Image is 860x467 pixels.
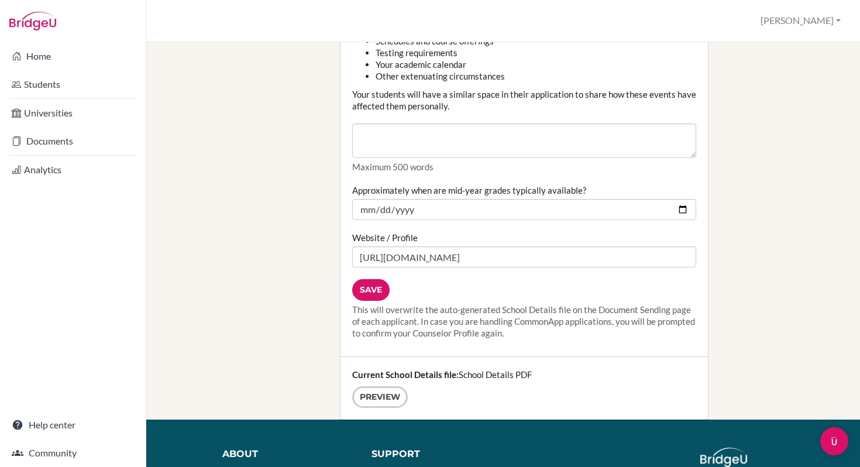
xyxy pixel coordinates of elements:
li: Testing requirements [376,47,696,59]
input: Save [352,279,390,301]
button: [PERSON_NAME] [755,10,846,32]
a: Preview [352,386,408,408]
a: Analytics [2,158,143,181]
strong: Current School Details file: [352,369,459,380]
a: Students [2,73,143,96]
div: Support [371,448,494,461]
a: Community [2,441,143,465]
a: Universities [2,101,143,125]
li: Your academic calendar [376,59,696,70]
div: Open Intercom Messenger [820,427,848,455]
div: School Details PDF [340,357,708,420]
label: Approximately when are mid-year grades typically available? [352,184,586,196]
img: Bridge-U [9,12,56,30]
label: Website / Profile [352,232,418,243]
li: Other extenuating circumstances [376,70,696,82]
a: Help center [2,413,143,437]
img: logo_white@2x-f4f0deed5e89b7ecb1c2cc34c3e3d731f90f0f143d5ea2071677605dd97b5244.png [700,448,748,467]
div: About [222,448,354,461]
div: This will overwrite the auto-generated School Details file on the Document Sending page of each a... [352,304,696,339]
a: Documents [2,129,143,153]
p: Maximum 500 words [352,161,696,173]
a: Home [2,44,143,68]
